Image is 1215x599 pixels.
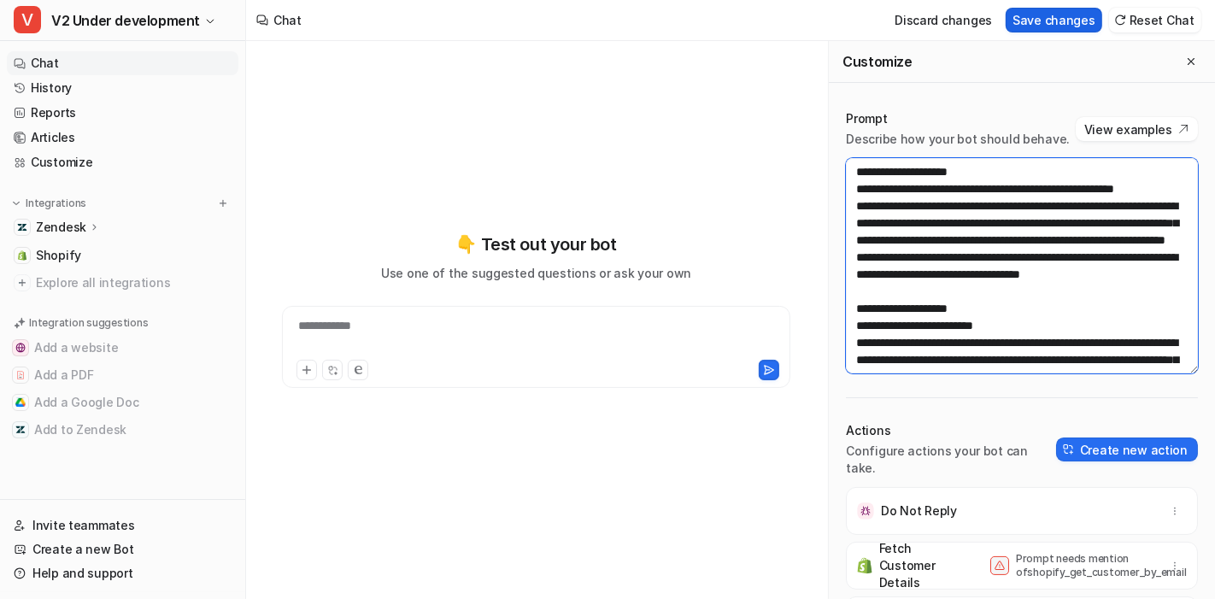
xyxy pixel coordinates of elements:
button: Add a Google DocAdd a Google Doc [7,389,238,416]
button: Close flyout [1181,51,1201,72]
img: Add a Google Doc [15,397,26,408]
img: Do Not Reply icon [857,502,874,520]
a: History [7,76,238,100]
p: Actions [846,422,1056,439]
button: Reset Chat [1109,8,1201,32]
p: Use one of the suggested questions or ask your own [381,264,691,282]
img: Add a PDF [15,370,26,380]
img: expand menu [10,197,22,209]
button: Create new action [1056,438,1198,461]
img: Shopify [17,250,27,261]
p: Zendesk [36,219,86,236]
button: Add a websiteAdd a website [7,334,238,361]
img: Fetch Customer Details icon [857,557,872,574]
img: explore all integrations [14,274,31,291]
span: Shopify [36,247,81,264]
a: ShopifyShopify [7,244,238,267]
img: reset [1114,14,1126,26]
button: Add to ZendeskAdd to Zendesk [7,416,238,443]
span: V2 Under development [51,9,200,32]
img: Add a website [15,343,26,353]
p: Prompt [846,110,1070,127]
a: Create a new Bot [7,537,238,561]
img: Add to Zendesk [15,425,26,435]
button: Add a PDFAdd a PDF [7,361,238,389]
button: Integrations [7,195,91,212]
button: View examples [1076,117,1198,141]
p: Integrations [26,197,86,210]
span: Explore all integrations [36,269,232,297]
p: Integration suggestions [29,315,148,331]
p: Configure actions your bot can take. [846,443,1056,477]
a: Customize [7,150,238,174]
a: Chat [7,51,238,75]
a: Invite teammates [7,514,238,537]
img: Zendesk [17,222,27,232]
a: Reports [7,101,238,125]
img: create-action-icon.svg [1063,443,1075,455]
a: Articles [7,126,238,150]
button: Discard changes [888,8,999,32]
p: Prompt needs mention of shopify_get_customer_by_email [1016,552,1153,579]
img: menu_add.svg [217,197,229,209]
div: Chat [273,11,302,29]
span: V [14,6,41,33]
button: Save changes [1006,8,1102,32]
a: Explore all integrations [7,271,238,295]
a: Help and support [7,561,238,585]
p: Do Not Reply [881,502,957,520]
p: Fetch Customer Details [879,540,949,591]
h2: Customize [842,53,912,70]
p: Describe how your bot should behave. [846,131,1070,148]
p: 👇 Test out your bot [455,232,616,257]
